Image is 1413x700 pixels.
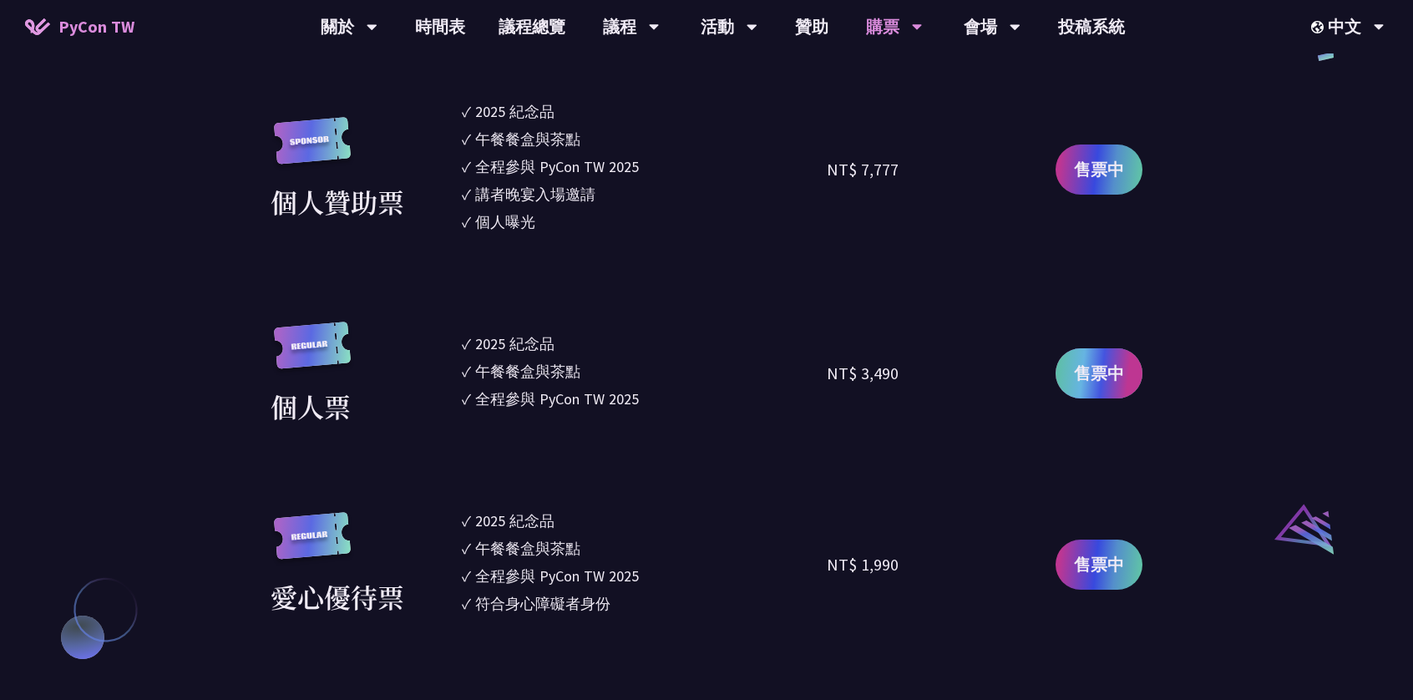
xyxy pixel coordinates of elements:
[271,386,351,426] div: 個人票
[475,510,555,532] div: 2025 紀念品
[462,388,827,410] li: ✓
[1074,361,1124,386] span: 售票中
[271,117,354,181] img: sponsor.43e6a3a.svg
[1311,21,1328,33] img: Locale Icon
[1056,145,1142,195] a: 售票中
[462,592,827,615] li: ✓
[271,322,354,386] img: regular.8f272d9.svg
[462,332,827,355] li: ✓
[271,181,404,221] div: 個人贊助票
[462,100,827,123] li: ✓
[475,360,580,383] div: 午餐餐盒與茶點
[827,157,899,182] div: NT$ 7,777
[1056,348,1142,398] a: 售票中
[271,576,404,616] div: 愛心優待票
[462,360,827,383] li: ✓
[475,155,639,178] div: 全程參與 PyCon TW 2025
[827,552,899,577] div: NT$ 1,990
[462,565,827,587] li: ✓
[462,510,827,532] li: ✓
[475,100,555,123] div: 2025 紀念品
[475,592,610,615] div: 符合身心障礙者身份
[827,361,899,386] div: NT$ 3,490
[475,211,535,233] div: 個人曝光
[475,537,580,560] div: 午餐餐盒與茶點
[462,128,827,150] li: ✓
[271,512,354,576] img: regular.8f272d9.svg
[462,537,827,560] li: ✓
[1074,157,1124,182] span: 售票中
[475,128,580,150] div: 午餐餐盒與茶點
[1074,552,1124,577] span: 售票中
[475,332,555,355] div: 2025 紀念品
[475,388,639,410] div: 全程參與 PyCon TW 2025
[8,6,151,48] a: PyCon TW
[462,211,827,233] li: ✓
[462,155,827,178] li: ✓
[1056,540,1142,590] a: 售票中
[462,183,827,205] li: ✓
[58,14,134,39] span: PyCon TW
[475,183,595,205] div: 講者晚宴入場邀請
[25,18,50,35] img: Home icon of PyCon TW 2025
[475,565,639,587] div: 全程參與 PyCon TW 2025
